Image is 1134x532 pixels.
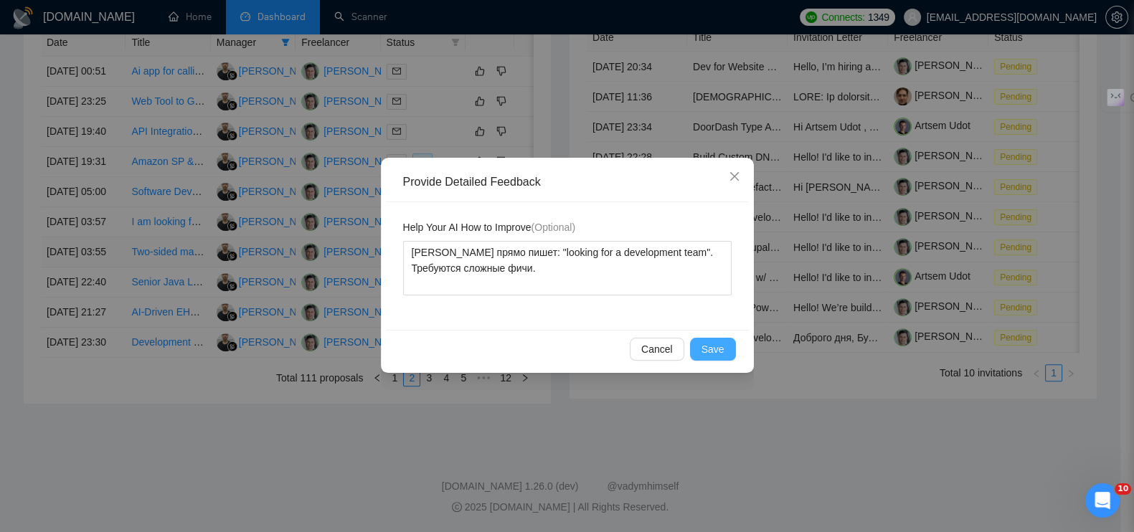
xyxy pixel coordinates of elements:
[1115,483,1131,495] span: 10
[715,158,754,196] button: Close
[403,174,742,190] div: Provide Detailed Feedback
[531,222,575,233] span: (Optional)
[641,341,673,357] span: Cancel
[729,171,740,182] span: close
[403,219,575,235] span: Help Your AI How to Improve
[403,241,732,295] textarea: [PERSON_NAME] прямо пишет: "looking for a development team". Требуются сложные фичи.
[690,338,736,361] button: Save
[630,338,684,361] button: Cancel
[701,341,724,357] span: Save
[1085,483,1120,518] iframe: Intercom live chat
